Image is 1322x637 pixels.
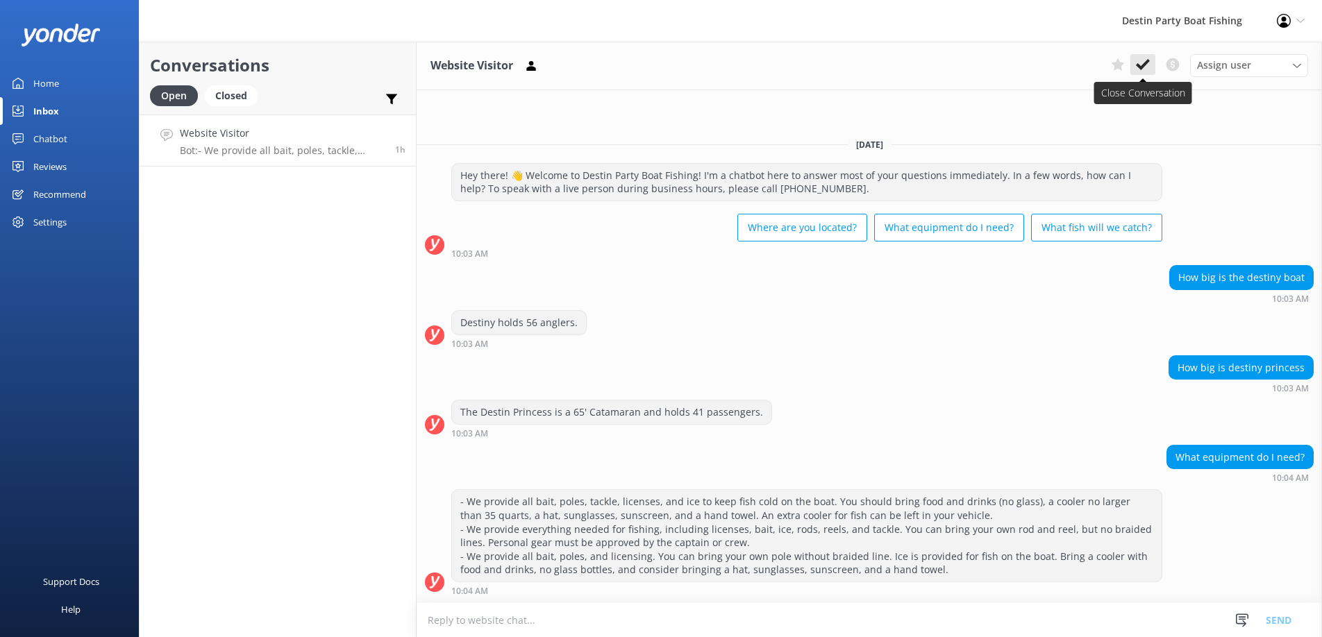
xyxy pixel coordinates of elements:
[33,125,67,153] div: Chatbot
[43,568,99,595] div: Support Docs
[1197,58,1251,73] span: Assign user
[452,400,771,424] div: The Destin Princess is a 65' Catamaran and holds 41 passengers.
[848,139,892,151] span: [DATE]
[33,97,59,125] div: Inbox
[451,250,488,258] strong: 10:03 AM
[874,214,1024,241] button: What equipment do I need?
[180,126,385,141] h4: Website Visitor
[451,340,488,348] strong: 10:03 AM
[140,114,416,167] a: Website VisitorBot:- We provide all bait, poles, tackle, licenses, and ice to keep fish cold on t...
[33,153,67,180] div: Reviews
[150,87,205,103] a: Open
[1169,383,1314,393] div: Oct 06 2025 10:03am (UTC -05:00) America/Cancun
[451,587,488,595] strong: 10:04 AM
[451,248,1162,258] div: Oct 06 2025 10:03am (UTC -05:00) America/Cancun
[1170,266,1313,289] div: How big is the destiny boat
[180,144,385,157] p: Bot: - We provide all bait, poles, tackle, licenses, and ice to keep fish cold on the boat. You s...
[1031,214,1162,241] button: What fish will we catch?
[452,490,1162,581] div: - We provide all bait, poles, tackle, licenses, and ice to keep fish cold on the boat. You should...
[1272,474,1309,482] strong: 10:04 AM
[451,586,1162,595] div: Oct 06 2025 10:04am (UTC -05:00) America/Cancun
[33,180,86,208] div: Recommend
[150,85,198,106] div: Open
[1169,294,1314,303] div: Oct 06 2025 10:03am (UTC -05:00) America/Cancun
[1167,445,1313,469] div: What equipment do I need?
[150,52,405,78] h2: Conversations
[737,214,867,241] button: Where are you located?
[1166,473,1314,482] div: Oct 06 2025 10:04am (UTC -05:00) America/Cancun
[430,57,513,75] h3: Website Visitor
[33,69,59,97] div: Home
[1190,54,1308,76] div: Assign User
[1272,295,1309,303] strong: 10:03 AM
[452,164,1162,201] div: Hey there! 👋 Welcome to Destin Party Boat Fishing! I'm a chatbot here to answer most of your ques...
[451,428,772,438] div: Oct 06 2025 10:03am (UTC -05:00) America/Cancun
[205,87,265,103] a: Closed
[61,595,81,623] div: Help
[1272,384,1309,393] strong: 10:03 AM
[452,311,586,334] div: Destiny holds 56 anglers.
[451,339,587,348] div: Oct 06 2025 10:03am (UTC -05:00) America/Cancun
[451,430,488,438] strong: 10:03 AM
[1169,356,1313,380] div: How big is destiny princess
[395,144,405,155] span: Oct 06 2025 10:04am (UTC -05:00) America/Cancun
[33,208,67,236] div: Settings
[21,24,101,46] img: yonder-white-logo.png
[205,85,258,106] div: Closed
